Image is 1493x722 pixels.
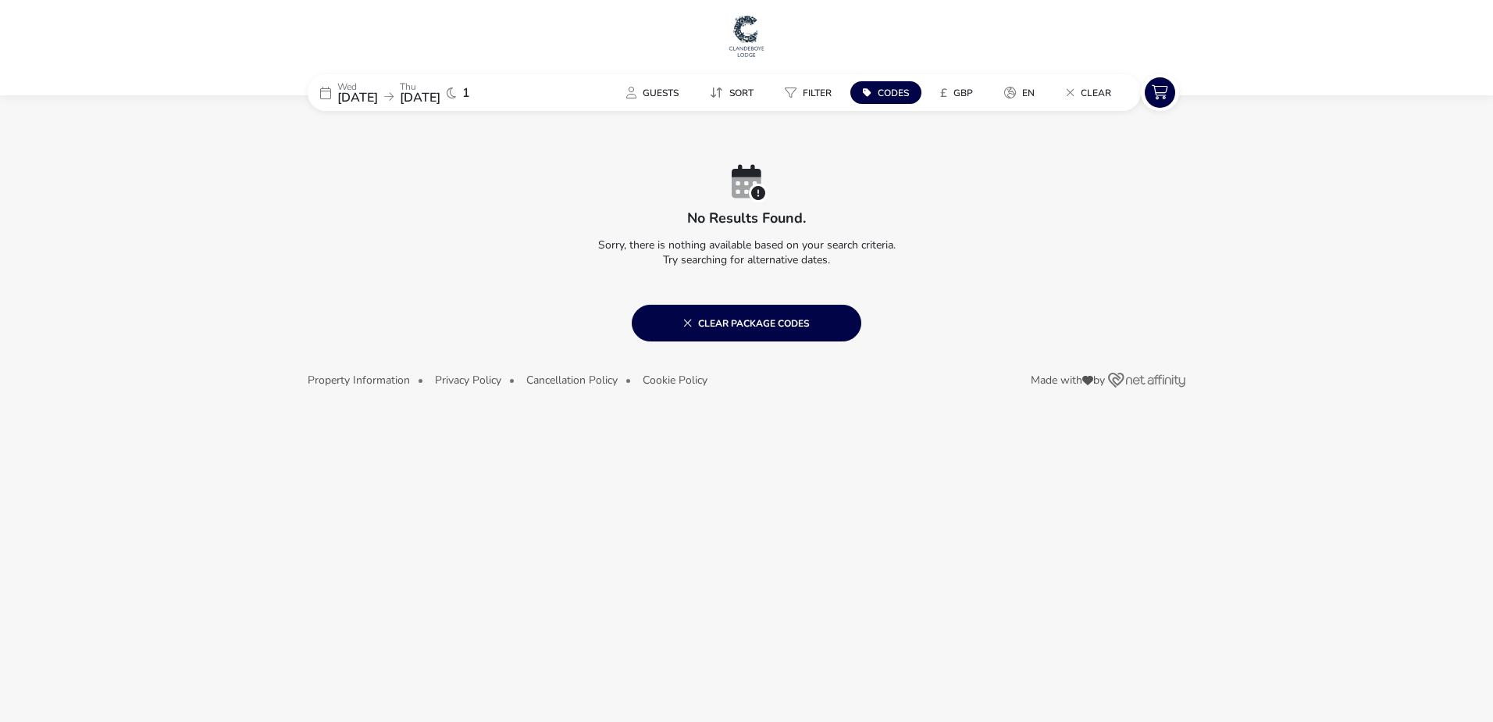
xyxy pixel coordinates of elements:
[308,74,542,111] div: Wed[DATE]Thu[DATE]1
[803,87,832,99] span: Filter
[772,81,844,104] button: Filter
[940,85,947,101] i: £
[337,82,378,91] p: Wed
[992,81,1053,104] naf-pibe-menu-bar-item: en
[1053,81,1124,104] button: Clear
[308,225,1185,273] p: Sorry, there is nothing available based on your search criteria. Try searching for alternative da...
[1031,375,1105,386] span: Made with by
[632,305,861,341] button: Clear package codes
[697,81,772,104] naf-pibe-menu-bar-item: Sort
[400,89,440,106] span: [DATE]
[643,374,707,386] button: Cookie Policy
[462,87,470,99] span: 1
[683,316,810,329] span: Clear package codes
[729,87,754,99] span: Sort
[697,81,766,104] button: Sort
[526,374,618,386] button: Cancellation Policy
[928,81,985,104] button: £GBP
[1081,87,1111,99] span: Clear
[687,209,806,227] h2: No results found.
[727,13,766,59] img: Main Website
[992,81,1047,104] button: en
[953,87,973,99] span: GBP
[400,82,440,91] p: Thu
[643,87,679,99] span: Guests
[772,81,850,104] naf-pibe-menu-bar-item: Filter
[1022,87,1035,99] span: en
[614,81,697,104] naf-pibe-menu-bar-item: Guests
[850,81,921,104] button: Codes
[435,374,501,386] button: Privacy Policy
[878,87,909,99] span: Codes
[928,81,992,104] naf-pibe-menu-bar-item: £GBP
[850,81,928,104] naf-pibe-menu-bar-item: Codes
[337,89,378,106] span: [DATE]
[1053,81,1130,104] naf-pibe-menu-bar-item: Clear
[308,374,410,386] button: Property Information
[614,81,691,104] button: Guests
